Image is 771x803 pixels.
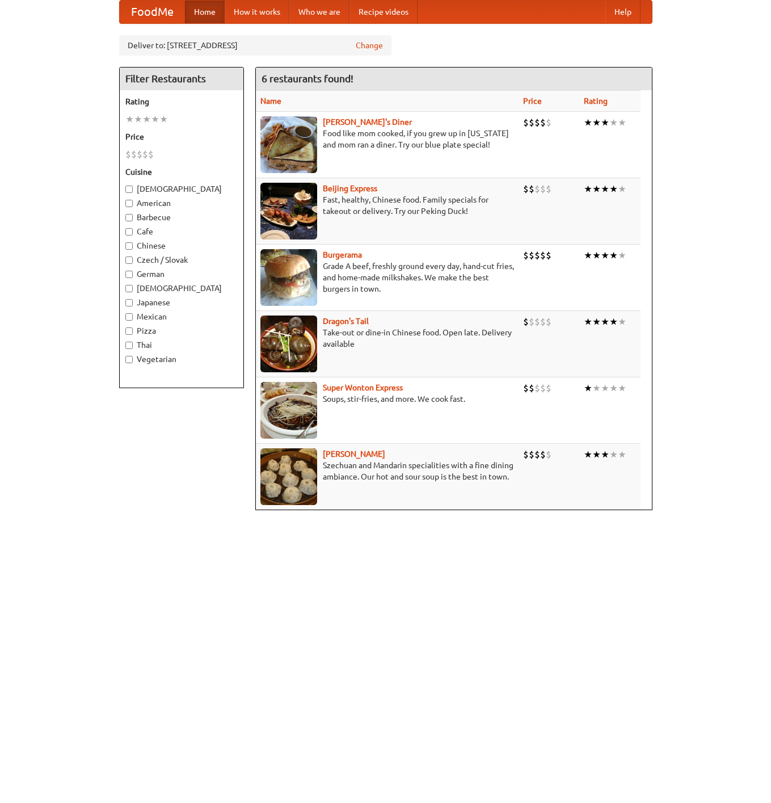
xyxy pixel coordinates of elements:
[523,116,529,129] li: $
[125,356,133,363] input: Vegetarian
[260,382,317,439] img: superwonton.jpg
[159,113,168,125] li: ★
[185,1,225,23] a: Home
[546,116,551,129] li: $
[262,73,353,84] ng-pluralize: 6 restaurants found!
[125,271,133,278] input: German
[592,382,601,394] li: ★
[601,183,609,195] li: ★
[260,183,317,239] img: beijing.jpg
[592,183,601,195] li: ★
[323,383,403,392] a: Super Wonton Express
[125,113,134,125] li: ★
[125,325,238,337] label: Pizza
[125,240,238,251] label: Chinese
[260,448,317,505] img: shandong.jpg
[584,96,608,106] a: Rating
[601,448,609,461] li: ★
[125,212,238,223] label: Barbecue
[289,1,349,23] a: Who we are
[260,260,514,295] p: Grade A beef, freshly ground every day, hand-cut fries, and home-made milkshakes. We make the bes...
[125,285,133,292] input: [DEMOGRAPHIC_DATA]
[151,113,159,125] li: ★
[125,297,238,308] label: Japanese
[120,1,185,23] a: FoodMe
[125,257,133,264] input: Czech / Slovak
[618,183,626,195] li: ★
[601,316,609,328] li: ★
[523,316,529,328] li: $
[618,116,626,129] li: ★
[529,448,534,461] li: $
[584,316,592,328] li: ★
[260,116,317,173] img: sallys.jpg
[125,131,238,142] h5: Price
[618,382,626,394] li: ★
[323,449,385,459] b: [PERSON_NAME]
[125,166,238,178] h5: Cuisine
[260,393,514,405] p: Soups, stir-fries, and more. We cook fast.
[148,148,154,161] li: $
[323,117,412,127] a: [PERSON_NAME]'s Diner
[125,299,133,306] input: Japanese
[125,96,238,107] h5: Rating
[120,68,243,90] h4: Filter Restaurants
[125,183,238,195] label: [DEMOGRAPHIC_DATA]
[142,148,148,161] li: $
[546,382,551,394] li: $
[609,249,618,262] li: ★
[540,316,546,328] li: $
[618,316,626,328] li: ★
[584,116,592,129] li: ★
[125,214,133,221] input: Barbecue
[601,249,609,262] li: ★
[605,1,641,23] a: Help
[540,249,546,262] li: $
[349,1,418,23] a: Recipe videos
[546,183,551,195] li: $
[134,113,142,125] li: ★
[601,116,609,129] li: ★
[546,316,551,328] li: $
[540,382,546,394] li: $
[584,249,592,262] li: ★
[609,183,618,195] li: ★
[260,194,514,217] p: Fast, healthy, Chinese food. Family specials for takeout or delivery. Try our Peking Duck!
[260,96,281,106] a: Name
[540,183,546,195] li: $
[529,116,534,129] li: $
[609,382,618,394] li: ★
[125,339,238,351] label: Thai
[529,249,534,262] li: $
[523,448,529,461] li: $
[125,186,133,193] input: [DEMOGRAPHIC_DATA]
[125,313,133,321] input: Mexican
[529,382,534,394] li: $
[125,342,133,349] input: Thai
[618,249,626,262] li: ★
[523,382,529,394] li: $
[523,183,529,195] li: $
[523,96,542,106] a: Price
[125,200,133,207] input: American
[323,184,377,193] a: Beijing Express
[609,316,618,328] li: ★
[260,128,514,150] p: Food like mom cooked, if you grew up in [US_STATE] and mom ran a diner. Try our blue plate special!
[584,448,592,461] li: ★
[592,316,601,328] li: ★
[125,197,238,209] label: American
[131,148,137,161] li: $
[125,226,238,237] label: Cafe
[125,327,133,335] input: Pizza
[125,228,133,236] input: Cafe
[260,460,514,482] p: Szechuan and Mandarin specialities with a fine dining ambiance. Our hot and sour soup is the best...
[540,448,546,461] li: $
[584,382,592,394] li: ★
[125,148,131,161] li: $
[534,116,540,129] li: $
[609,116,618,129] li: ★
[323,317,369,326] a: Dragon's Tail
